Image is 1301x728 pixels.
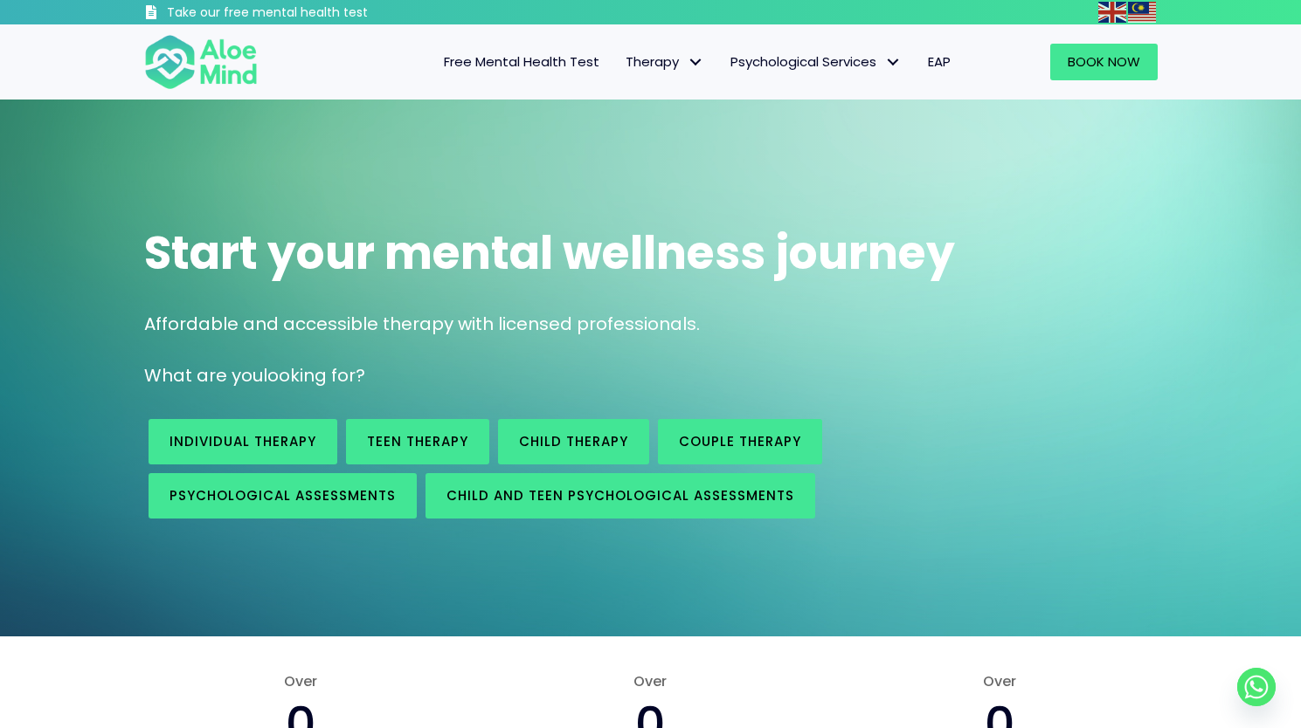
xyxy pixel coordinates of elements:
a: Teen Therapy [346,419,489,464]
img: Aloe mind Logo [144,33,258,91]
a: EAP [915,44,964,80]
span: Teen Therapy [367,432,468,450]
nav: Menu [280,44,964,80]
span: Over [493,671,807,691]
span: Free Mental Health Test [444,52,599,71]
span: Individual therapy [170,432,316,450]
span: EAP [928,52,951,71]
a: Take our free mental health test [144,4,461,24]
a: Child Therapy [498,419,649,464]
span: Psychological Services: submenu [881,50,906,75]
span: Psychological Services [730,52,902,71]
a: Malay [1128,2,1158,22]
a: Individual therapy [149,419,337,464]
span: Child and Teen Psychological assessments [446,486,794,505]
span: Over [842,671,1157,691]
a: Psychological assessments [149,473,417,519]
span: Book Now [1068,52,1140,71]
a: Child and Teen Psychological assessments [426,473,815,519]
span: Start your mental wellness journey [144,221,955,285]
img: ms [1128,2,1156,23]
h3: Take our free mental health test [167,4,461,22]
span: Therapy: submenu [683,50,709,75]
a: Whatsapp [1237,668,1276,706]
span: Child Therapy [519,432,628,450]
img: en [1098,2,1126,23]
a: Couple therapy [658,419,822,464]
span: Couple therapy [679,432,801,450]
p: Affordable and accessible therapy with licensed professionals. [144,312,1158,337]
a: Book Now [1050,44,1158,80]
a: Psychological ServicesPsychological Services: submenu [717,44,915,80]
span: Over [144,671,459,691]
span: What are you [144,363,263,388]
span: Therapy [626,52,704,71]
a: Free Mental Health Test [431,44,612,80]
a: TherapyTherapy: submenu [612,44,717,80]
a: English [1098,2,1128,22]
span: Psychological assessments [170,486,396,505]
span: looking for? [263,363,365,388]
